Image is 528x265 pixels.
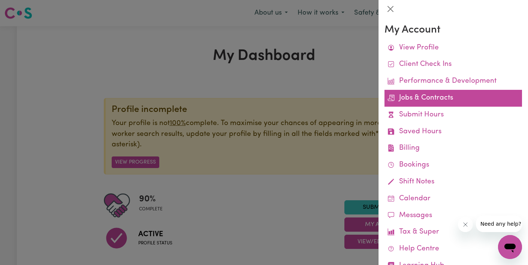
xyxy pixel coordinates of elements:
[384,241,522,258] a: Help Centre
[384,40,522,57] a: View Profile
[384,140,522,157] a: Billing
[498,235,522,259] iframe: Button to launch messaging window
[384,157,522,174] a: Bookings
[384,174,522,191] a: Shift Notes
[384,107,522,124] a: Submit Hours
[458,217,473,232] iframe: Close message
[384,73,522,90] a: Performance & Development
[384,3,396,15] button: Close
[384,56,522,73] a: Client Check Ins
[384,191,522,207] a: Calendar
[384,124,522,140] a: Saved Hours
[384,224,522,241] a: Tax & Super
[384,24,522,37] h3: My Account
[384,207,522,224] a: Messages
[476,216,522,232] iframe: Message from company
[384,90,522,107] a: Jobs & Contracts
